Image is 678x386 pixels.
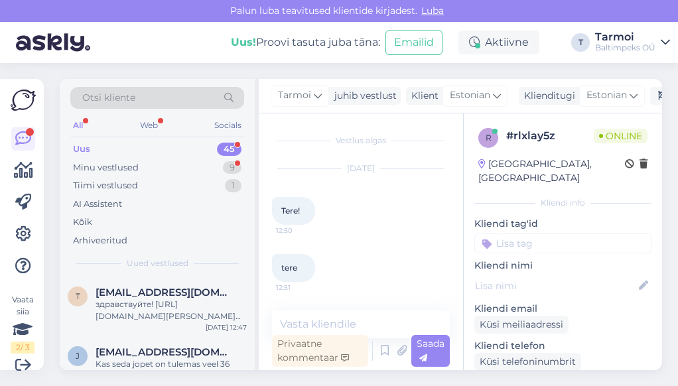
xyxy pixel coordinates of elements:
div: 9 [223,161,241,174]
div: Vestlus algas [272,135,450,147]
input: Lisa tag [474,233,651,253]
div: здравствуйте! [URL][DOMAIN_NAME][PERSON_NAME] Telli kohe ja [PERSON_NAME] kätte juba 04. oktoober... [96,298,247,322]
span: Luba [417,5,448,17]
div: Kas seda jopet on tulemas veel 36 suurus? [96,358,247,382]
span: Tere! [281,206,300,216]
span: Uued vestlused [127,257,188,269]
div: [DATE] 12:47 [206,322,247,332]
div: Baltimpeks OÜ [595,42,655,53]
div: Tarmoi [595,32,655,42]
span: Estonian [586,88,627,103]
div: Klient [406,89,439,103]
p: Kliendi telefon [474,339,651,353]
div: [DATE] [272,162,450,174]
div: T [571,33,590,52]
div: Kliendi info [474,197,651,209]
div: Kõik [73,216,92,229]
span: r [486,133,492,143]
span: Saada [417,338,444,363]
div: juhib vestlust [329,89,397,103]
div: Klienditugi [519,89,575,103]
button: Emailid [385,30,442,55]
p: Kliendi nimi [474,259,651,273]
div: All [70,117,86,134]
div: Socials [212,117,244,134]
p: Kliendi email [474,302,651,316]
div: Tiimi vestlused [73,179,138,192]
span: j [76,351,80,361]
span: tere [281,263,297,273]
span: timur.kozlov@gmail.com [96,287,234,298]
div: Privaatne kommentaar [272,335,368,367]
div: [GEOGRAPHIC_DATA], [GEOGRAPHIC_DATA] [478,157,625,185]
div: 2 / 3 [11,342,34,354]
div: Vaata siia [11,294,34,354]
div: 45 [217,143,241,156]
div: Küsi telefoninumbrit [474,353,581,371]
span: Online [594,129,647,143]
a: TarmoiBaltimpeks OÜ [595,32,670,53]
img: Askly Logo [11,90,36,111]
span: t [76,291,80,301]
span: janamottus@gmail.com [96,346,234,358]
div: Küsi meiliaadressi [474,316,569,334]
div: 1 [225,179,241,192]
span: 12:51 [276,283,326,292]
div: Aktiivne [458,31,539,54]
div: # rlxlay5z [506,128,594,144]
span: Tarmoi [278,88,311,103]
div: Minu vestlused [73,161,139,174]
span: Estonian [450,88,490,103]
div: Web [137,117,161,134]
span: Otsi kliente [82,91,135,105]
div: AI Assistent [73,198,122,211]
input: Lisa nimi [475,279,636,293]
b: Uus! [231,36,256,48]
span: 12:50 [276,225,326,235]
p: Kliendi tag'id [474,217,651,231]
div: Proovi tasuta juba täna: [231,34,380,50]
div: Uus [73,143,90,156]
div: Arhiveeritud [73,234,127,247]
